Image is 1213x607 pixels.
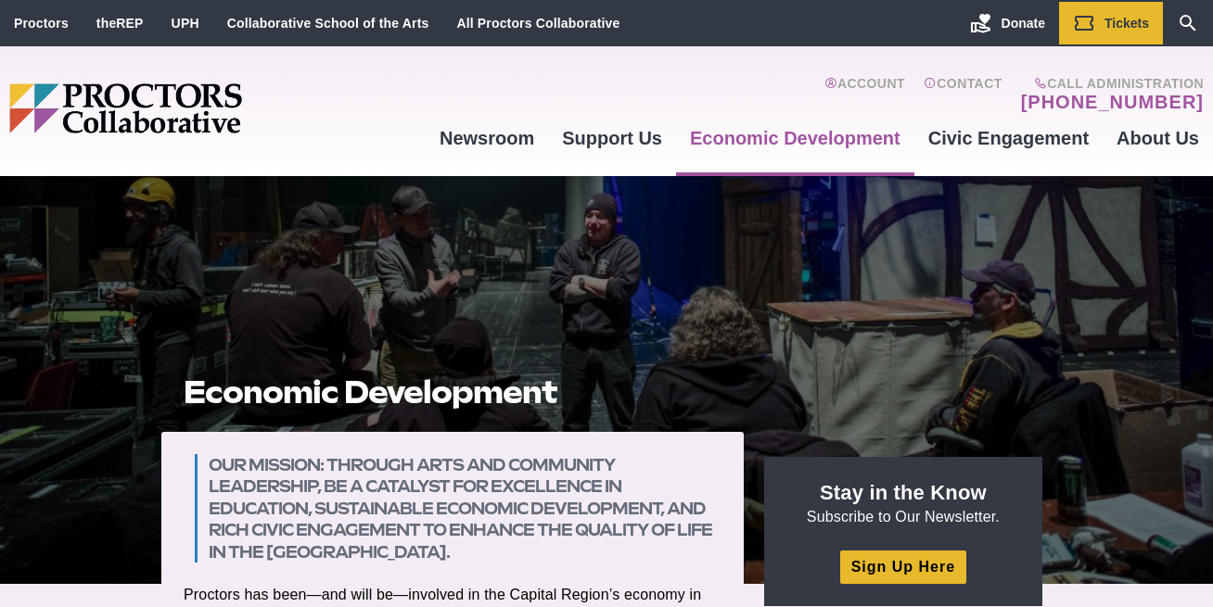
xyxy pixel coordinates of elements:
[786,479,1020,527] p: Subscribe to Our Newsletter.
[1015,76,1204,91] span: Call Administration
[227,16,429,31] a: Collaborative School of the Arts
[914,113,1103,163] a: Civic Engagement
[824,76,905,113] a: Account
[956,2,1059,44] a: Donate
[14,16,69,31] a: Proctors
[9,83,385,133] img: Proctors logo
[1103,113,1213,163] a: About Us
[96,16,144,31] a: theREP
[840,550,966,583] a: Sign Up Here
[676,113,914,163] a: Economic Development
[1002,16,1045,31] span: Donate
[548,113,676,163] a: Support Us
[1021,91,1204,113] a: [PHONE_NUMBER]
[172,16,199,31] a: UPH
[1059,2,1163,44] a: Tickets
[184,374,721,410] h1: Economic Development
[456,16,619,31] a: All Proctors Collaborative
[924,76,1002,113] a: Contact
[820,481,987,504] strong: Stay in the Know
[1104,16,1149,31] span: Tickets
[1163,2,1213,44] a: Search
[209,454,721,563] h3: Our mission: Through arts and community leadership, be a catalyst for excellence in education, su...
[426,113,548,163] a: Newsroom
